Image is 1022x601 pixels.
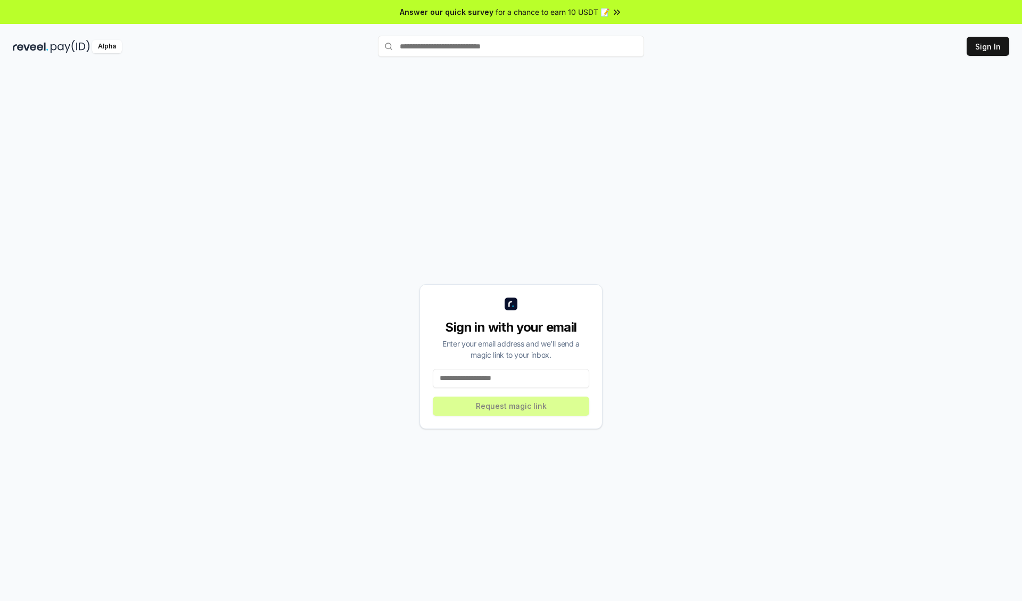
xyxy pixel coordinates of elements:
button: Sign In [967,37,1009,56]
span: Answer our quick survey [400,6,493,18]
div: Alpha [92,40,122,53]
img: pay_id [51,40,90,53]
img: reveel_dark [13,40,48,53]
span: for a chance to earn 10 USDT 📝 [496,6,609,18]
div: Enter your email address and we’ll send a magic link to your inbox. [433,338,589,360]
div: Sign in with your email [433,319,589,336]
img: logo_small [505,298,517,310]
